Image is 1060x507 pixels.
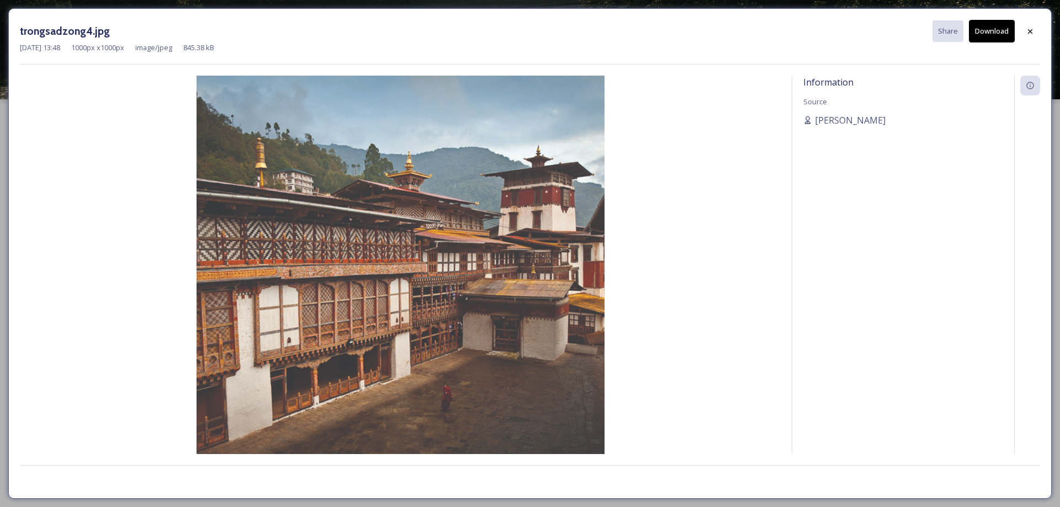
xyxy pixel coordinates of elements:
span: 1000 px x 1000 px [71,42,124,53]
button: Share [932,20,963,42]
button: Download [969,20,1015,42]
span: [DATE] 13:48 [20,42,60,53]
img: trongsadzong4.jpg [20,76,781,483]
h3: trongsadzong4.jpg [20,23,110,39]
span: image/jpeg [135,42,172,53]
span: 845.38 kB [183,42,214,53]
span: Source [803,97,827,106]
span: [PERSON_NAME] [815,114,886,127]
span: Information [803,76,854,88]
